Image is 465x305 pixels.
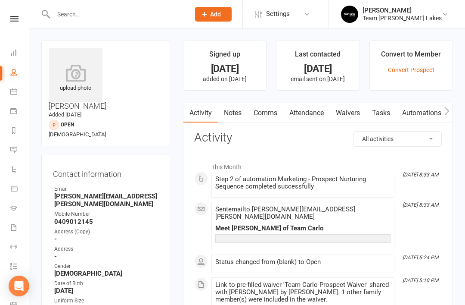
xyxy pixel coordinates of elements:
span: Sent email to [PERSON_NAME][EMAIL_ADDRESS][PERSON_NAME][DOMAIN_NAME] [215,205,355,220]
div: Team [PERSON_NAME] Lakes [363,14,442,22]
div: Status changed from (blank) to Open [215,258,391,266]
a: Product Sales [10,180,30,199]
p: added on [DATE] [191,75,258,82]
strong: - [54,252,158,260]
span: Open [61,122,74,128]
strong: [DEMOGRAPHIC_DATA] [54,270,158,277]
a: Tasks [366,103,396,123]
div: Email [54,185,158,193]
a: Notes [218,103,248,123]
a: People [10,63,30,83]
img: thumb_image1603260965.png [341,6,358,23]
div: Uniform Size [54,297,158,305]
i: [DATE] 8:33 AM [403,172,438,178]
a: Comms [248,103,283,123]
a: Activity [183,103,218,123]
div: [DATE] [191,64,258,73]
div: Open Intercom Messenger [9,276,29,296]
strong: [DATE] [54,287,158,295]
div: Last contacted [295,49,341,64]
i: [DATE] 8:33 AM [403,202,438,208]
button: Add [195,7,232,22]
div: Address [54,245,158,253]
h3: Contact information [53,167,158,179]
a: Dashboard [10,44,30,63]
span: Add [210,11,221,18]
div: Convert to Member [381,49,441,64]
a: Reports [10,122,30,141]
strong: [PERSON_NAME][EMAIL_ADDRESS][PERSON_NAME][DOMAIN_NAME] [54,192,158,208]
div: upload photo [49,64,102,93]
strong: - [54,235,158,243]
li: This Month [194,158,442,172]
div: Gender [54,262,158,270]
a: Automations [396,103,447,123]
div: Signed up [209,49,240,64]
h3: Activity [194,131,442,145]
div: Date of Birth [54,280,158,288]
a: Payments [10,102,30,122]
a: Calendar [10,83,30,102]
div: Meet [PERSON_NAME] of Team Carlo [215,225,391,232]
a: Attendance [283,103,330,123]
div: [DATE] [284,64,351,73]
h3: [PERSON_NAME] [49,48,163,110]
a: Convert Prospect [388,66,434,73]
div: Address (Copy) [54,228,158,236]
input: Search... [51,8,184,20]
span: Settings [266,4,290,24]
div: [PERSON_NAME] [363,6,442,14]
div: Step 2 of automation Marketing - Prospect Nurturing Sequence completed successfully [215,176,391,190]
div: Link to pre-filled waiver 'Team Carlo Prospect Waiver' shared with [PERSON_NAME] by [PERSON_NAME]... [215,281,391,303]
i: [DATE] 5:24 PM [403,255,438,261]
a: Waivers [330,103,366,123]
p: email sent on [DATE] [284,75,351,82]
div: Mobile Number [54,210,158,218]
i: [DATE] 5:10 PM [403,277,438,283]
strong: 0409012145 [54,218,158,226]
time: Added [DATE] [49,111,81,118]
span: [DEMOGRAPHIC_DATA] [49,131,106,138]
